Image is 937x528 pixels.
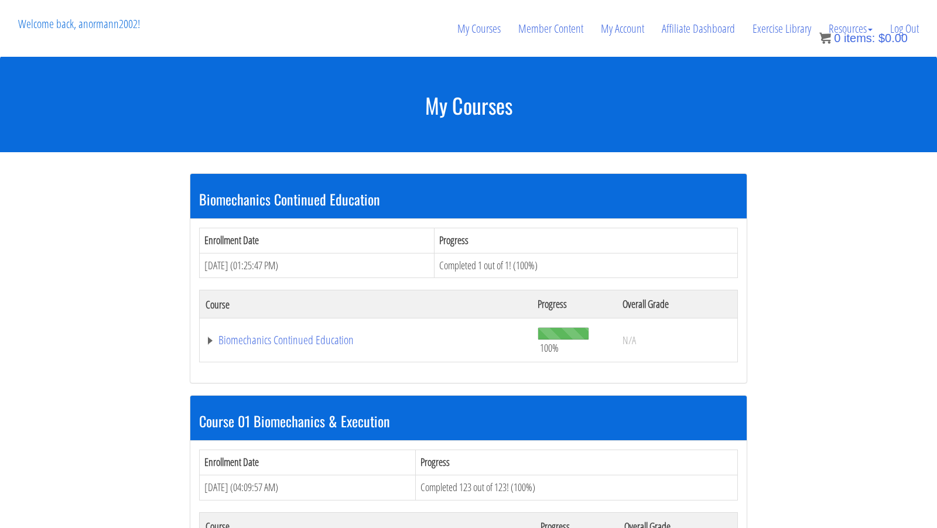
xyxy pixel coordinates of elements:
a: Resources [820,1,881,57]
th: Progress [416,450,738,475]
td: Completed 1 out of 1! (100%) [434,253,737,278]
td: N/A [617,318,737,362]
a: Member Content [509,1,592,57]
span: 0 [834,32,840,44]
td: Completed 123 out of 123! (100%) [416,475,738,500]
th: Enrollment Date [200,450,416,475]
h3: Course 01 Biomechanics & Execution [199,413,738,428]
th: Course [200,290,532,318]
a: Log Out [881,1,928,57]
span: items: [844,32,875,44]
a: Biomechanics Continued Education [206,334,526,346]
h3: Biomechanics Continued Education [199,191,738,207]
img: icon11.png [819,32,831,44]
td: [DATE] (01:25:47 PM) [200,253,435,278]
a: 0 items: $0.00 [819,32,908,44]
a: My Courses [449,1,509,57]
a: My Account [592,1,653,57]
span: 100% [540,341,559,354]
bdi: 0.00 [878,32,908,44]
span: $ [878,32,885,44]
td: [DATE] (04:09:57 AM) [200,475,416,500]
a: Exercise Library [744,1,820,57]
th: Enrollment Date [200,228,435,253]
th: Progress [532,290,617,318]
a: Affiliate Dashboard [653,1,744,57]
th: Progress [434,228,737,253]
p: Welcome back, anormann2002! [9,1,149,47]
th: Overall Grade [617,290,737,318]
